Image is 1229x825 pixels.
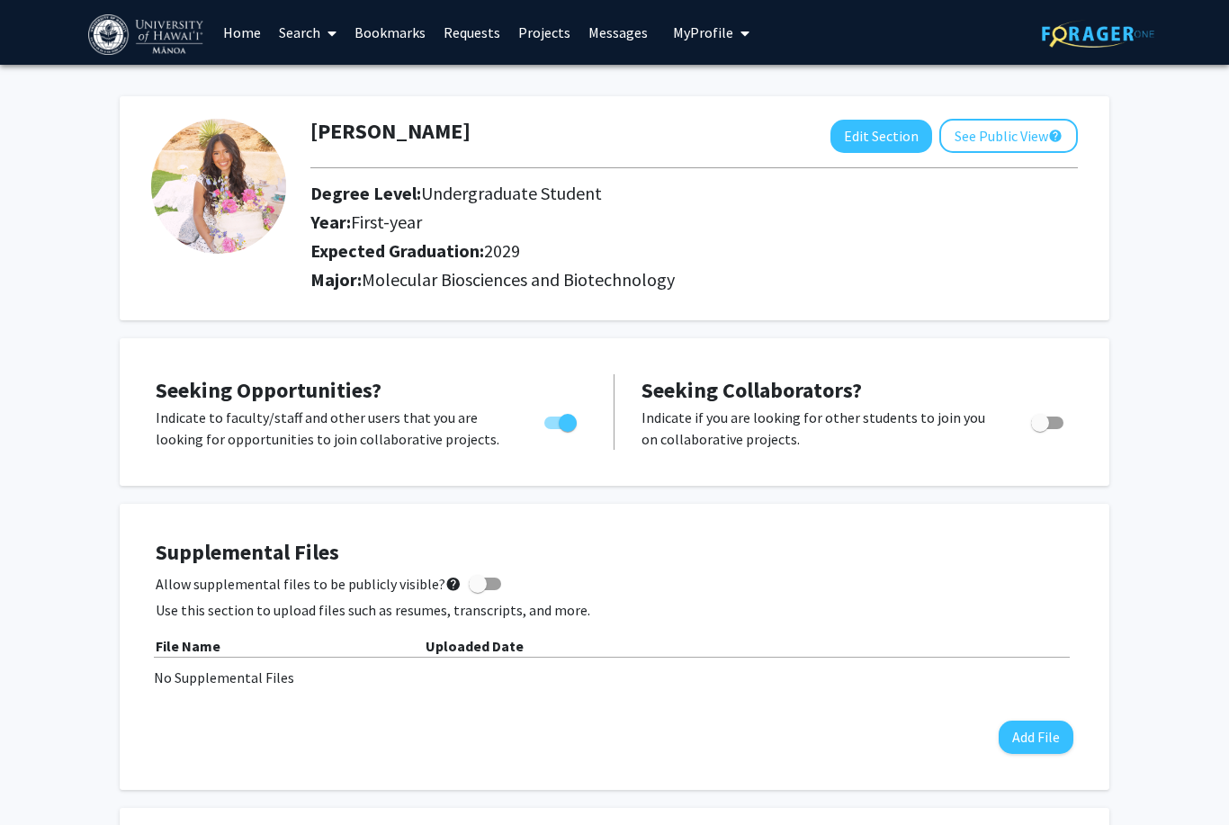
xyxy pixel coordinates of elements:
mat-icon: help [1048,125,1063,147]
button: Edit Section [830,120,932,153]
b: File Name [156,637,220,655]
a: Requests [435,1,509,64]
h2: Major: [310,269,1078,291]
button: Add File [999,721,1073,754]
h2: Year: [310,211,977,233]
h2: Expected Graduation: [310,240,977,262]
img: Profile Picture [151,119,286,254]
iframe: Chat [13,744,76,812]
span: 2029 [484,239,520,262]
mat-icon: help [445,573,462,595]
p: Indicate if you are looking for other students to join you on collaborative projects. [641,407,997,450]
h2: Degree Level: [310,183,977,204]
span: My Profile [673,23,733,41]
div: Toggle [1024,407,1073,434]
h4: Supplemental Files [156,540,1073,566]
span: Allow supplemental files to be publicly visible? [156,573,462,595]
button: See Public View [939,119,1078,153]
p: Use this section to upload files such as resumes, transcripts, and more. [156,599,1073,621]
span: Seeking Opportunities? [156,376,381,404]
div: Toggle [537,407,587,434]
a: Home [214,1,270,64]
a: Bookmarks [345,1,435,64]
img: University of Hawaiʻi at Mānoa Logo [88,14,207,55]
a: Search [270,1,345,64]
div: No Supplemental Files [154,667,1075,688]
img: ForagerOne Logo [1042,20,1154,48]
p: Indicate to faculty/staff and other users that you are looking for opportunities to join collabor... [156,407,510,450]
span: Undergraduate Student [421,182,602,204]
h1: [PERSON_NAME] [310,119,471,145]
a: Projects [509,1,579,64]
b: Uploaded Date [426,637,524,655]
a: Messages [579,1,657,64]
span: Molecular Biosciences and Biotechnology [362,268,675,291]
span: First-year [351,211,422,233]
span: Seeking Collaborators? [641,376,862,404]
